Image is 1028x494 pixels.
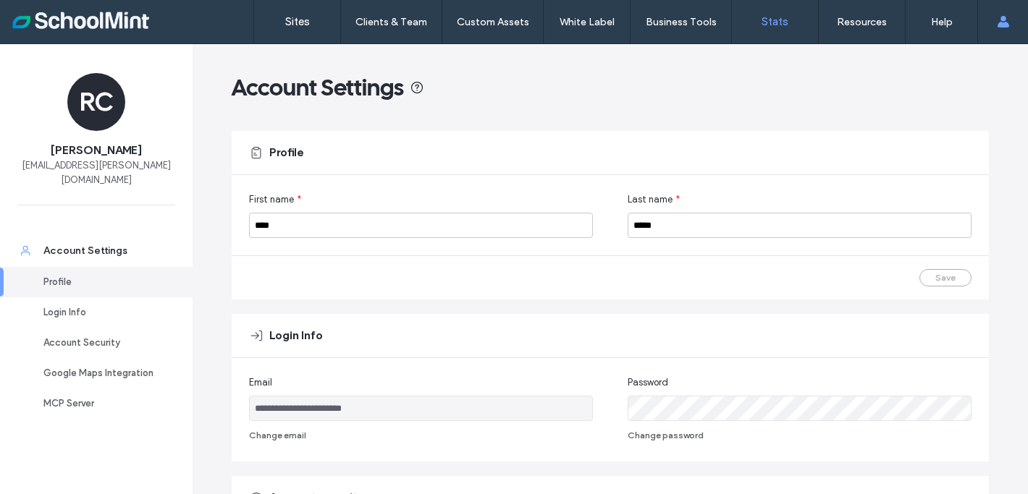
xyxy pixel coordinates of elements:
[628,427,704,444] button: Change password
[628,213,972,238] input: Last name
[837,16,887,28] label: Resources
[43,305,162,320] div: Login Info
[51,142,142,158] span: [PERSON_NAME]
[43,244,162,258] div: Account Settings
[628,375,668,390] span: Password
[249,375,272,390] span: Email
[269,145,304,161] span: Profile
[355,16,427,28] label: Clients & Team
[457,16,529,28] label: Custom Assets
[249,192,294,207] span: First name
[43,366,162,380] div: Google Maps Integration
[249,396,593,421] input: Email
[43,275,162,289] div: Profile
[931,16,953,28] label: Help
[646,16,717,28] label: Business Tools
[249,427,306,444] button: Change email
[232,73,404,102] span: Account Settings
[67,73,125,131] div: RC
[762,15,788,28] label: Stats
[43,396,162,411] div: MCP Server
[285,15,310,28] label: Sites
[560,16,615,28] label: White Label
[33,10,63,23] span: Help
[17,158,175,187] span: [EMAIL_ADDRESS][PERSON_NAME][DOMAIN_NAME]
[43,336,162,350] div: Account Security
[628,192,673,207] span: Last name
[628,396,972,421] input: Password
[249,213,593,238] input: First name
[269,328,323,344] span: Login Info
